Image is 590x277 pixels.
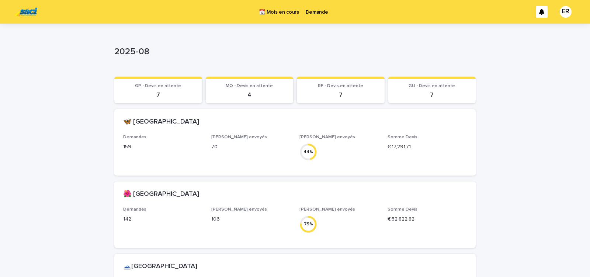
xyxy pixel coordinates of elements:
[299,207,355,212] span: [PERSON_NAME] envoyés
[210,91,289,98] p: 4
[211,215,291,223] p: 106
[123,135,146,139] span: Demandes
[388,207,417,212] span: Somme Devis
[123,207,146,212] span: Demandes
[409,84,455,88] span: GU - Devis en attente
[388,135,417,139] span: Somme Devis
[393,91,472,98] p: 7
[388,143,467,151] p: € 17,291.71
[123,215,202,223] p: 142
[135,84,181,88] span: GP - Devis en attente
[211,143,291,151] p: 70
[301,91,380,98] p: 7
[560,6,572,18] div: ER
[15,4,37,19] img: UC29JcTLQ3GheANZ19ks
[299,220,317,228] div: 75 %
[123,263,197,271] h2: 🗻[GEOGRAPHIC_DATA]
[123,190,199,198] h2: 🌺 [GEOGRAPHIC_DATA]
[318,84,363,88] span: RE - Devis en attente
[211,207,267,212] span: [PERSON_NAME] envoyés
[123,118,199,126] h2: 🦋 [GEOGRAPHIC_DATA]
[119,91,198,98] p: 7
[211,135,267,139] span: [PERSON_NAME] envoyés
[299,148,317,156] div: 44 %
[299,135,355,139] span: [PERSON_NAME] envoyés
[123,143,202,151] p: 159
[388,215,467,223] p: € 52,822.82
[226,84,273,88] span: MQ - Devis en attente
[114,46,473,57] p: 2025-08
